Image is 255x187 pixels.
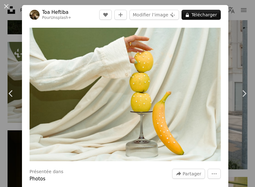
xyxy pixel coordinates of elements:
div: Pour [42,15,71,20]
img: Accéder au profil de Toa Heftiba [30,10,40,20]
a: Photos [30,176,46,182]
button: Zoom sur cette image [30,28,221,161]
button: J’aime [99,10,112,20]
button: Partager cette image [172,169,205,179]
button: Télécharger [182,10,221,20]
button: Plus d’actions [208,169,221,179]
h3: Présentée dans [30,169,63,175]
span: Partager [183,169,201,178]
img: Empilage à la main de pommes jaunes à pois blancs [30,28,221,161]
button: Modifier l’image [129,10,179,20]
a: Unsplash+ [51,15,71,20]
a: Suivant [233,63,255,124]
button: Ajouter à la collection [114,10,127,20]
a: Toa Heftiba [42,9,71,15]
